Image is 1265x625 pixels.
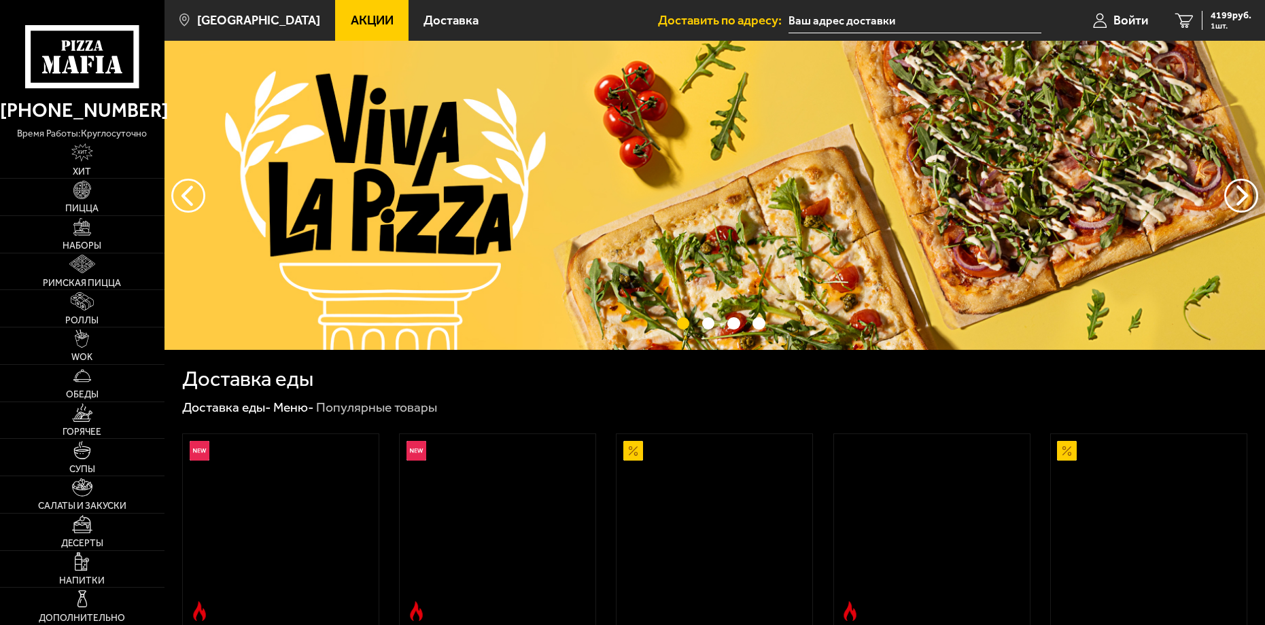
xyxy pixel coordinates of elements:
[59,576,105,586] span: Напитки
[39,613,125,623] span: Дополнительно
[1211,11,1251,20] span: 4199 руб.
[38,501,126,511] span: Салаты и закуски
[273,399,314,415] a: Меню-
[316,399,437,416] div: Популярные товары
[73,167,91,177] span: Хит
[190,441,209,461] img: Новинка
[623,441,643,461] img: Акционный
[182,368,313,389] h1: Доставка еды
[1211,22,1251,30] span: 1 шт.
[43,279,121,288] span: Римская пицца
[66,390,99,399] span: Обеды
[65,204,99,213] span: Пицца
[406,601,426,621] img: Острое блюдо
[752,317,765,330] button: точки переключения
[171,179,205,213] button: следующий
[190,601,209,621] img: Острое блюдо
[351,14,394,27] span: Акции
[423,14,479,27] span: Доставка
[182,399,271,415] a: Доставка еды-
[677,317,690,330] button: точки переключения
[702,317,715,330] button: точки переключения
[727,317,740,330] button: точки переключения
[1057,441,1077,461] img: Акционный
[658,14,789,27] span: Доставить по адресу:
[840,601,860,621] img: Острое блюдо
[65,316,99,325] span: Роллы
[63,427,101,437] span: Горячее
[71,353,92,362] span: WOK
[1113,14,1148,27] span: Войти
[61,539,103,548] span: Десерты
[197,14,320,27] span: [GEOGRAPHIC_DATA]
[1224,179,1258,213] button: предыдущий
[789,8,1041,33] input: Ваш адрес доставки
[69,465,95,474] span: Супы
[63,241,101,251] span: Наборы
[406,441,426,461] img: Новинка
